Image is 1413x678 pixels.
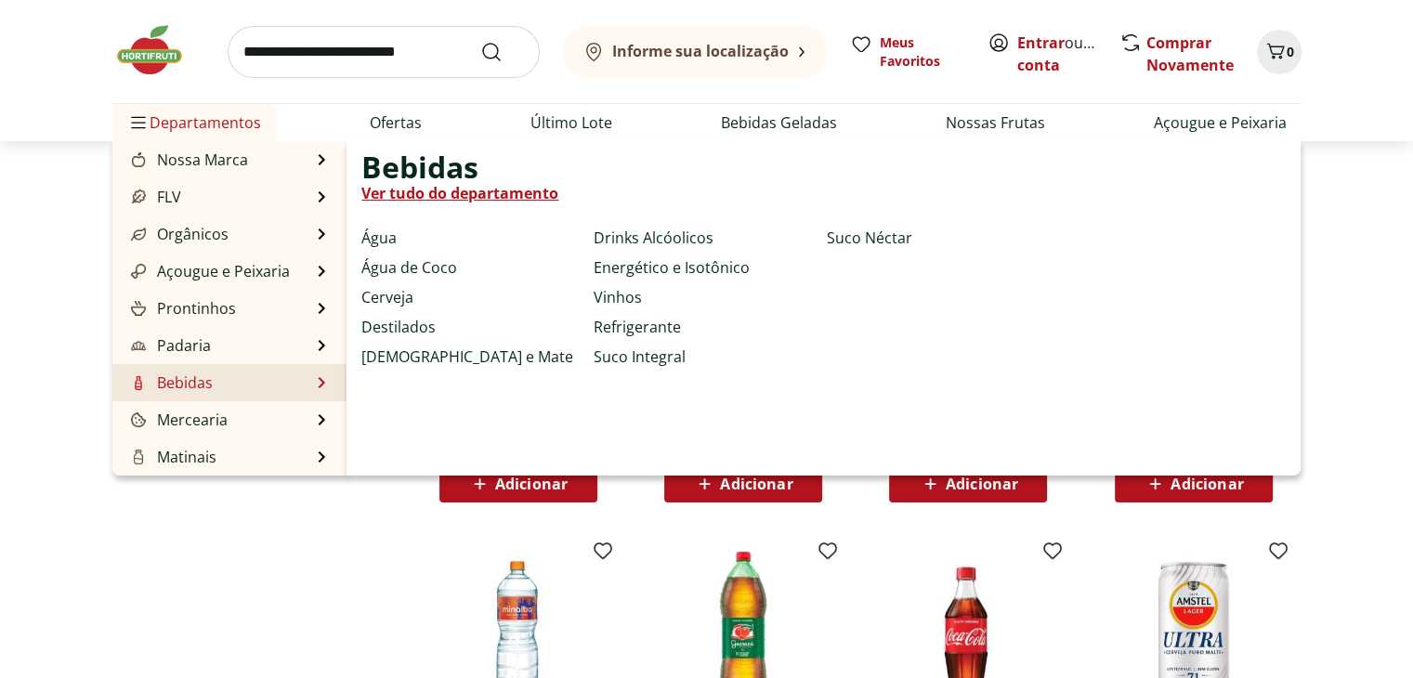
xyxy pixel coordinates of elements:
button: Adicionar [664,465,822,502]
img: Orgânicos [131,227,146,241]
b: Informe sua localização [612,41,789,61]
a: BebidasBebidas [127,372,213,394]
a: Meus Favoritos [850,33,965,71]
a: Entrar [1017,33,1065,53]
span: Meus Favoritos [880,33,965,71]
a: Nossas Frutas [946,111,1045,134]
span: Adicionar [495,476,568,491]
img: Padaria [131,338,146,353]
a: Cerveja [361,286,413,308]
img: Bebidas [131,375,146,390]
a: Criar conta [1017,33,1119,75]
a: Destilados [361,316,436,338]
button: Menu [127,100,150,145]
a: OrgânicosOrgânicos [127,223,229,245]
a: Suco Integral [594,346,686,368]
span: 0 [1287,43,1294,60]
img: Mercearia [131,412,146,427]
a: Comprar Novamente [1146,33,1234,75]
button: Informe sua localização [562,26,828,78]
button: Adicionar [889,465,1047,502]
button: Adicionar [439,465,597,502]
img: FLV [131,189,146,204]
button: Carrinho [1257,30,1302,74]
a: Nossa MarcaNossa Marca [127,149,248,171]
input: search [228,26,540,78]
a: Bebidas Geladas [721,111,837,134]
img: Nossa Marca [131,152,146,167]
span: Adicionar [1171,476,1243,491]
img: Prontinhos [131,301,146,316]
a: Água de Coco [361,256,457,279]
a: Refrigerante [594,316,681,338]
a: Ofertas [370,111,422,134]
span: Departamentos [127,100,261,145]
span: ou [1017,32,1100,76]
a: Último Lote [530,111,612,134]
a: Drinks Alcóolicos [594,227,713,249]
a: Suco Néctar [826,227,911,249]
a: Açougue e PeixariaAçougue e Peixaria [127,260,290,282]
button: Submit Search [480,41,525,63]
span: Adicionar [720,476,792,491]
button: Adicionar [1115,465,1273,502]
img: Matinais [131,450,146,464]
span: Adicionar [946,476,1018,491]
a: Ver tudo do departamento [361,182,558,204]
a: MerceariaMercearia [127,409,228,431]
a: Açougue e Peixaria [1154,111,1287,134]
a: Água [361,227,397,249]
a: ProntinhosProntinhos [127,297,236,319]
a: FLVFLV [127,186,181,208]
a: MatinaisMatinais [127,446,216,468]
a: [DEMOGRAPHIC_DATA] e Mate [361,346,573,368]
span: Bebidas [361,156,478,178]
img: Hortifruti [112,22,205,78]
img: Açougue e Peixaria [131,264,146,279]
a: Frios, Queijos e LaticíniosFrios, Queijos e Laticínios [127,472,312,516]
a: Energético e Isotônico [594,256,750,279]
a: PadariaPadaria [127,334,211,357]
a: Vinhos [594,286,642,308]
